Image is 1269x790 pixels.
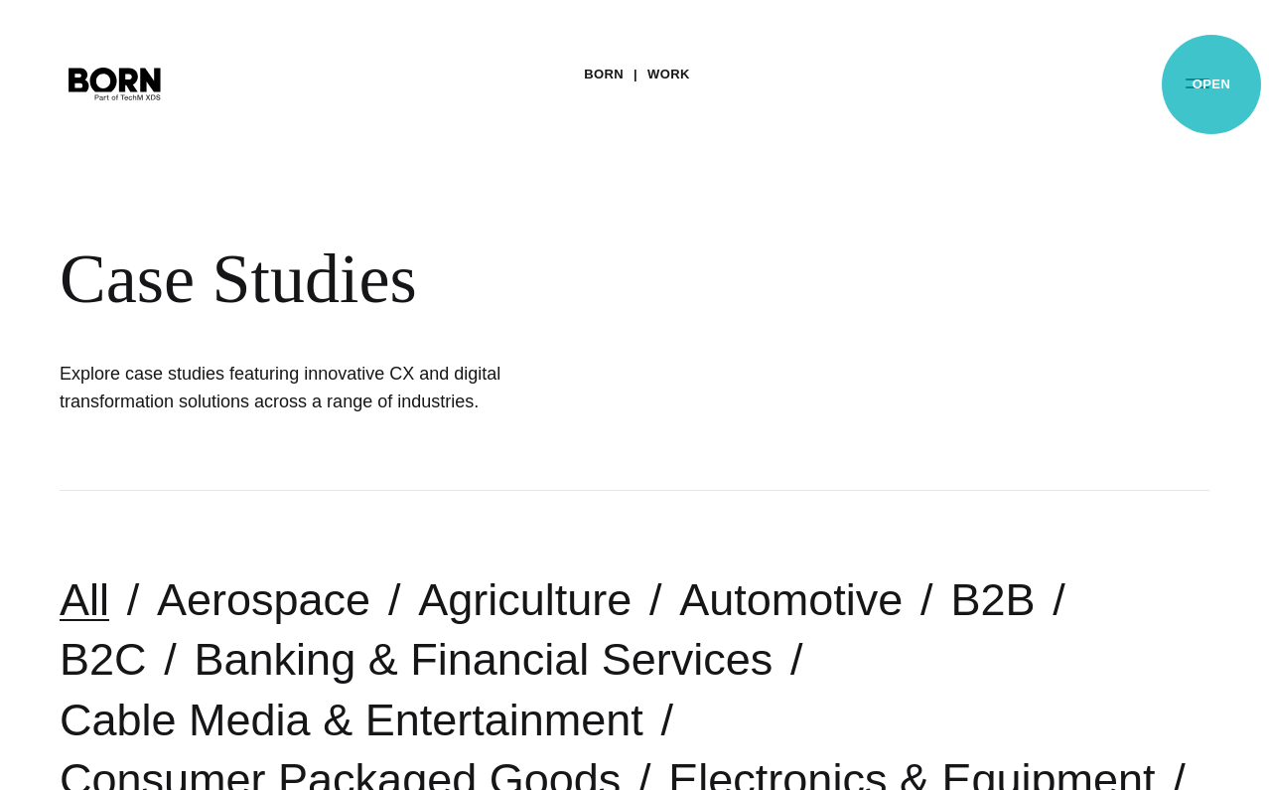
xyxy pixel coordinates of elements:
a: Automotive [679,574,903,625]
a: Agriculture [418,574,632,625]
div: Case Studies [60,238,894,320]
h1: Explore case studies featuring innovative CX and digital transformation solutions across a range ... [60,360,566,415]
a: Cable Media & Entertainment [60,695,643,745]
button: Open [1174,62,1221,103]
a: BORN [584,60,624,89]
a: Aerospace [157,574,370,625]
a: Work [647,60,690,89]
a: Banking & Financial Services [195,634,774,685]
a: B2C [60,634,147,685]
a: All [60,574,109,625]
a: B2B [950,574,1035,625]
